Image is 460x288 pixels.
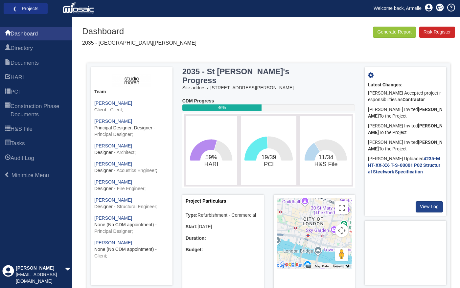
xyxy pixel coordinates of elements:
a: [PERSON_NAME] [94,240,132,245]
div: Site address: [STREET_ADDRESS][PERSON_NAME] [182,85,355,91]
b: Start: [186,224,198,229]
span: Construction Phase Documents [5,103,11,119]
div: ; [94,215,169,235]
div: [PERSON_NAME] Invited To the Project [368,121,443,138]
span: HARI [5,74,11,82]
a: Report errors in the road map or imagery to Google [346,264,350,268]
div: Profile [2,265,14,285]
b: [PERSON_NAME] [368,140,443,151]
a: [PERSON_NAME] [94,100,132,106]
img: ASH3fIiKEy5lAAAAAElFTkSuQmCC [112,74,151,87]
span: - Client [107,107,122,112]
div: [PERSON_NAME] [16,265,65,272]
b: Type: [186,212,197,218]
span: PCI [11,88,20,96]
svg: 19/39​PCI [242,118,295,183]
b: Duration: [186,235,206,241]
div: ; [94,197,169,210]
a: [PERSON_NAME] [94,179,132,185]
div: ; [94,179,169,192]
tspan: HARI [204,161,218,167]
div: [PERSON_NAME] Uploaded [368,154,443,177]
p: 2035 - [GEOGRAPHIC_DATA][PERSON_NAME] [82,39,196,47]
span: Dashboard [11,30,38,38]
button: Map camera controls [335,224,348,237]
img: Google [279,260,300,269]
span: Designer [94,186,113,191]
span: Directory [5,45,11,53]
span: Minimize Menu [11,172,49,178]
div: Latest Changes: [368,82,443,88]
span: None (No CDM appointment) [94,222,154,227]
span: Designer [94,204,113,209]
a: [PERSON_NAME] [94,143,132,148]
button: Drag Pegman onto the map to open Street View [335,248,348,261]
text: 59% [204,154,218,167]
tspan: H&S File [314,161,338,167]
div: ; [94,240,169,259]
div: ; [94,118,169,138]
div: [PERSON_NAME] Invited To the Project [368,105,443,121]
span: Designer [94,150,113,155]
span: Documents [11,59,39,67]
b: [PERSON_NAME] [368,107,443,119]
span: Principal Designer, Designer [94,125,152,130]
div: ; [94,100,169,113]
a: Open this area in Google Maps (opens a new window) [279,260,300,269]
div: [EMAIL_ADDRESS][DOMAIN_NAME] [16,272,65,285]
span: - Structural Engineer [114,204,156,209]
span: - Acoustics Engineer [114,168,156,173]
span: - Architect [114,150,134,155]
button: Toggle fullscreen view [335,201,348,214]
span: Designer [94,168,113,173]
a: View Log [416,201,443,212]
span: Audit Log [5,155,11,163]
span: - Fire Engineer [114,186,145,191]
div: [PERSON_NAME] Invited To the Project [368,138,443,154]
b: [PERSON_NAME] [368,123,443,135]
div: ; [94,143,169,156]
div: Team [94,89,169,95]
b: Budget: [186,247,203,252]
a: [PERSON_NAME] [94,215,132,221]
div: CDM Progress [182,98,355,104]
div: 46% [182,104,262,111]
a: ❮ Projects [8,4,43,13]
span: Construction Phase Documents [11,102,67,119]
span: Tasks [5,140,11,148]
a: 4235-MHT-XX-XX-T-S-00001 P02 Structural Steelwork Specification [368,156,440,174]
a: [PERSON_NAME] [94,197,132,203]
button: Generate Report [373,27,416,38]
a: Terms (opens in new tab) [333,264,342,268]
a: [PERSON_NAME] [94,161,132,166]
text: 11/34 [314,154,338,167]
div: [DATE] [186,224,261,230]
span: H&S File [5,125,11,133]
span: HARI [11,74,24,81]
span: Minimize Menu [4,172,10,178]
button: Map Data [315,264,329,269]
span: Client [94,107,106,112]
svg: 59%​HARI [187,118,235,183]
a: Risk Register [419,27,455,38]
span: Tasks [11,140,25,147]
h1: Dashboard [82,27,196,36]
span: None (No CDM appointment) [94,247,154,252]
b: Contractor [402,97,425,102]
span: PCI [5,88,11,96]
span: H&S File [11,125,33,133]
img: logo_white.png [62,2,96,15]
span: Dashboard [5,30,11,38]
a: Welcome back, Armelle [369,3,426,13]
span: Audit Log [11,154,34,162]
span: - Client [94,247,157,258]
span: - Principal Designer [94,222,157,234]
div: Refurbishment - Commercial [186,212,261,219]
div: ; [94,264,169,277]
iframe: Chat [432,258,455,283]
div: [PERSON_NAME] Accepted project responsibilities as [368,88,443,105]
span: Directory [11,44,33,52]
a: Project Particulars [186,198,226,204]
a: [PERSON_NAME] [94,119,132,124]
